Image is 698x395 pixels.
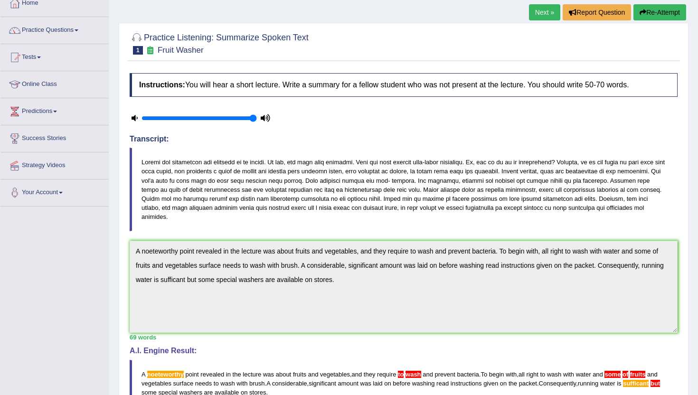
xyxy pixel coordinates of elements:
[630,371,646,378] span: After ‘some of’, you should use ‘the’ (“some of the fruits”) or simply say “some fruits”. (did yo...
[519,380,537,387] span: packet
[272,380,307,387] span: considerable
[451,380,482,387] span: instructions
[130,31,309,55] h2: Practice Listening: Summarize Spoken Text
[457,371,479,378] span: bacteria
[293,371,306,378] span: fruits
[384,380,391,387] span: on
[519,371,525,378] span: all
[338,380,358,387] span: amount
[133,46,143,55] span: 1
[130,347,678,355] h4: A.I. Engine Result:
[139,81,185,89] b: Instructions:
[0,17,109,41] a: Practice Questions
[0,125,109,149] a: Success Stories
[647,371,658,378] span: and
[130,148,678,231] blockquote: Loremi dol sitametcon adi elitsedd ei te incidi. Ut lab, etd magn aliq enimadmi. Veni qui nost ex...
[412,380,435,387] span: washing
[628,371,630,378] span: After ‘some of’, you should use ‘the’ (“some of the fruits”) or simply say “some fruits”. (did yo...
[158,46,204,55] small: Fruit Washer
[529,4,560,20] a: Next »
[130,73,678,97] h4: You will hear a short lecture. Write a summary for a fellow student who was not present at the le...
[435,371,455,378] span: prevent
[593,371,603,378] span: and
[489,371,504,378] span: begin
[200,371,224,378] span: revealed
[214,380,219,387] span: to
[352,371,362,378] span: and
[276,371,292,378] span: about
[509,380,517,387] span: the
[147,371,184,378] span: Possible spelling mistake found. (did you mean: noteworthy)
[527,371,538,378] span: right
[364,371,376,378] span: they
[393,380,410,387] span: before
[547,371,561,378] span: wash
[309,380,336,387] span: significant
[633,4,686,20] button: Re-Attempt
[651,380,660,387] span: Use a comma before ‘but’ if it connects two independent clauses (unless they are closely connecte...
[578,380,598,387] span: running
[243,371,261,378] span: lecture
[0,98,109,122] a: Predictions
[263,371,274,378] span: was
[617,380,621,387] span: is
[0,44,109,68] a: Tests
[398,371,404,378] span: Did you mean “washing”? Or maybe you should add a pronoun? In active voice, ‘require’ + ‘to’ take...
[233,371,241,378] span: the
[249,380,265,387] span: brush
[141,380,171,387] span: vegetables
[373,380,382,387] span: laid
[604,371,621,378] span: After ‘some of’, you should use ‘the’ (“some of the fruits”) or simply say “some fruits”. (did yo...
[320,371,350,378] span: vegetables
[186,371,199,378] span: point
[563,371,574,378] span: with
[649,380,651,387] span: Use a comma before ‘but’ if it connects two independent clauses (unless they are closely connecte...
[195,380,212,387] span: needs
[0,179,109,203] a: Your Account
[539,380,576,387] span: Consequently
[173,380,194,387] span: surface
[236,380,247,387] span: with
[621,371,623,378] span: After ‘some of’, you should use ‘the’ (“some of the fruits”) or simply say “some fruits”. (did yo...
[360,380,371,387] span: was
[130,333,678,342] div: 69 words
[406,371,421,378] span: Did you mean “washing”? Or maybe you should add a pronoun? In active voice, ‘require’ + ‘to’ take...
[436,380,449,387] span: read
[481,371,487,378] span: To
[308,371,319,378] span: and
[220,380,235,387] span: wash
[623,371,628,378] span: After ‘some of’, you should use ‘the’ (“some of the fruits”) or simply say “some fruits”. (did yo...
[141,371,145,378] span: A
[0,71,109,95] a: Online Class
[0,152,109,176] a: Strategy Videos
[540,371,546,378] span: to
[404,371,406,378] span: Did you mean “washing”? Or maybe you should add a pronoun? In active voice, ‘require’ + ‘to’ take...
[563,4,631,20] button: Report Question
[423,371,433,378] span: and
[226,371,231,378] span: in
[600,380,615,387] span: water
[483,380,498,387] span: given
[145,46,155,55] small: Exam occurring question
[266,380,270,387] span: A
[377,371,396,378] span: require
[506,371,517,378] span: with
[500,380,507,387] span: on
[576,371,591,378] span: water
[623,380,649,387] span: Possible spelling mistake found. (did you mean: sufficient)
[130,135,678,143] h4: Transcript:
